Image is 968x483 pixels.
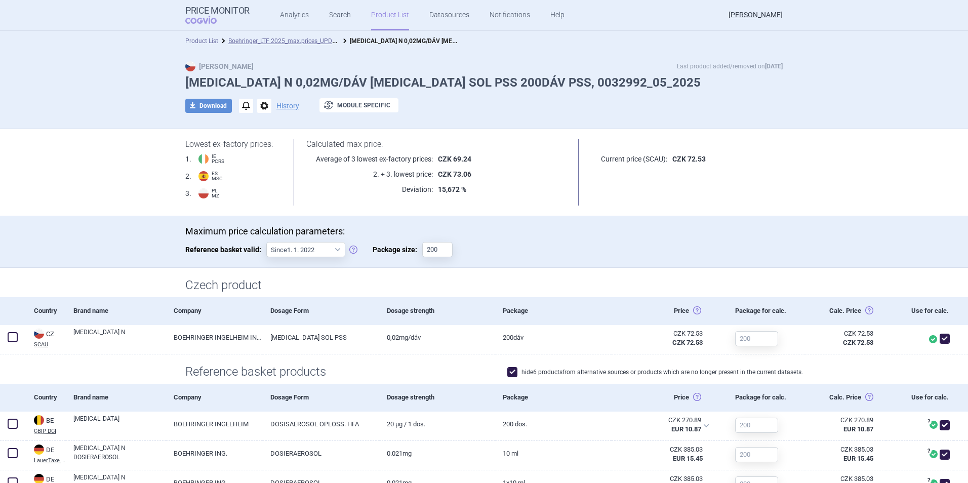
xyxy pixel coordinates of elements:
[805,297,886,325] div: Calc. Price
[185,154,191,164] span: 1 .
[185,16,231,24] span: COGVIO
[612,412,715,441] div: CZK 270.89EUR 10.87
[185,365,783,379] h1: Reference basket products
[843,425,873,433] strong: EUR 10.87
[673,455,703,462] strong: EUR 15.45
[263,441,379,466] a: DOSIERAEROSOL
[422,242,453,257] input: Package size:
[619,416,701,425] div: CZK 270.89
[34,458,66,463] abbr: LauerTaxe [MEDICAL_DATA]
[26,384,66,411] div: Country
[34,329,66,340] div: CZ
[198,154,209,164] img: Ireland
[34,415,66,426] div: BE
[306,184,433,194] p: Deviation:
[805,325,886,351] a: CZK 72.53CZK 72.53
[765,63,783,70] strong: [DATE]
[185,99,232,113] button: Download
[73,414,166,432] a: [MEDICAL_DATA]
[166,384,263,411] div: Company
[34,329,44,339] img: Czech Republic
[340,36,461,46] li: ATROVENT N 0,02MG/DÁV INH SOL PSS 200DÁV PSS, 0032992_05_2025
[166,325,263,350] a: BOEHRINGER INGELHEIM INTERNATIONAL GMBH, [GEOGRAPHIC_DATA]
[805,412,886,438] a: CZK 270.89EUR 10.87
[612,384,728,411] div: Price
[507,367,803,377] label: hide 6 products from alternative sources or products which are no longer present in the current d...
[73,328,166,346] a: [MEDICAL_DATA] N
[34,445,44,455] img: Germany
[619,445,703,463] abbr: SP-CAU-010 Německo
[185,75,783,90] h1: [MEDICAL_DATA] N 0,02MG/DÁV [MEDICAL_DATA] SOL PSS 200DÁV PSS, 0032992_05_2025
[66,297,166,325] div: Brand name
[843,455,873,462] strong: EUR 15.45
[306,139,567,149] h1: Calculated max price:
[619,329,703,347] abbr: Česko ex-factory
[185,37,218,45] a: Product List
[166,412,263,436] a: BOEHRINGER INGELHEIM
[672,339,703,346] strong: CZK 72.53
[728,297,805,325] div: Package for calc.
[198,171,209,181] img: Spain
[735,447,778,462] input: 200
[263,297,379,325] div: Dosage Form
[26,328,66,347] a: CZCZSCAU
[886,297,954,325] div: Use for calc.
[263,325,379,350] a: [MEDICAL_DATA] SOL PSS
[805,384,886,411] div: Calc. Price
[34,445,66,456] div: DE
[34,415,44,425] img: Belgium
[34,342,66,347] abbr: SCAU
[73,444,166,462] a: [MEDICAL_DATA] N DOSIERAEROSOL
[379,297,495,325] div: Dosage strength
[218,36,340,46] li: Boehringer_LTF 2025_max.prices_UPDATED 29.05.2025_ALL
[379,441,495,466] a: 0.021mg
[276,102,299,109] button: History
[813,416,873,425] div: CZK 270.89
[228,35,379,45] a: Boehringer_LTF 2025_max.prices_UPDATED [DATE]_ALL
[495,412,611,436] a: 200 dos.
[379,325,495,350] a: 0,02MG/DÁV
[166,297,263,325] div: Company
[619,416,701,434] abbr: SP-CAU-010 Belgie hrazené LP
[373,242,422,257] span: Package size:
[185,242,266,257] span: Reference basket valid:
[735,331,778,346] input: 200
[350,35,605,45] strong: [MEDICAL_DATA] N 0,02MG/DÁV [MEDICAL_DATA] SOL PSS 200DÁV PSS, 0032992_05_2025
[813,445,873,454] div: CZK 385.03
[925,419,932,425] span: ?
[166,441,263,466] a: BOEHRINGER ING.
[728,384,805,411] div: Package for calc.
[495,384,611,411] div: Package
[672,155,706,163] strong: CZK 72.53
[805,441,886,467] a: CZK 385.03EUR 15.45
[619,329,703,338] div: CZK 72.53
[185,188,191,198] span: 3 .
[438,155,471,163] strong: CZK 69.24
[198,188,209,198] img: Poland
[306,154,433,164] p: Average of 3 lowest ex-factory prices:
[379,412,495,436] a: 20 µg / 1 dos.
[495,441,611,466] a: 10 ml
[34,428,66,434] abbr: CBIP DCI
[212,188,219,198] span: PL MZ
[677,61,783,71] p: Last product added/removed on
[185,62,254,70] strong: [PERSON_NAME]
[185,36,218,46] li: Product List
[612,297,728,325] div: Price
[185,226,783,237] p: Maximum price calculation parameters:
[843,339,873,346] strong: CZK 72.53
[66,384,166,411] div: Brand name
[26,444,66,463] a: DEDELauerTaxe [MEDICAL_DATA]
[185,171,191,181] span: 2 .
[26,297,66,325] div: Country
[438,170,471,178] strong: CZK 73.06
[263,412,379,436] a: DOSISAEROSOL OPLOSS. HFA
[671,425,701,433] strong: EUR 10.87
[735,418,778,433] input: 200
[619,445,703,454] div: CZK 385.03
[26,414,66,434] a: BEBECBIP DCI
[263,384,379,411] div: Dosage Form
[495,325,611,350] a: 200DÁV
[813,329,873,338] div: CZK 72.53
[266,242,345,257] select: Reference basket valid:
